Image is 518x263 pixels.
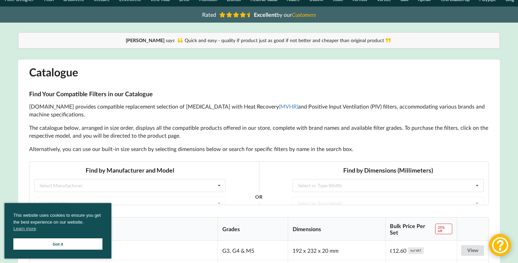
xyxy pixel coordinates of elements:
div: 12.60 [390,247,423,254]
td: 192 x 232 x 20 mm [288,241,385,260]
a: View [461,245,484,256]
h3: Find by Dimensions (Millimeters) [263,5,455,13]
div: Select or Type Width [269,22,313,27]
th: Compatible With [29,217,218,241]
a: Got it cookie [13,238,102,250]
div: incl VAT [408,247,424,254]
h3: Find by Manufacturer and Model [5,5,196,13]
th: Bulk Price Per Set [385,217,457,241]
div: Select Manufacturer [10,22,54,27]
span: by our [254,11,316,18]
p: The catalogue below, arranged in size order, displays all the compatible products offered in our ... [29,124,489,140]
h3: Find Your Compatible Filters in our Catalogue [29,90,489,98]
a: cookies - Learn more [13,225,36,232]
i: Customers [292,11,316,18]
span: 25% off [435,224,453,235]
th: Dimensions [288,217,385,241]
td: G3, G4 & M5 [218,241,288,260]
div: Quick and easy - quality if product just as good if not better and cheaper than original product [25,37,493,44]
span: £ [390,248,393,253]
p: [DOMAIN_NAME] provides compatible replacement selection of [MEDICAL_DATA] with Heat Recovery and ... [29,103,489,118]
b: Excellent [254,11,276,18]
h1: Catalogue [29,65,489,79]
b: [PERSON_NAME] [126,37,164,43]
span: Rated [202,11,216,18]
div: cookieconsent [4,203,111,259]
p: Alternatively, you can use our built-in size search by selecting dimensions below or search for s... [29,145,489,153]
th: Grades [218,217,288,241]
div: OR [226,36,233,71]
a: (MVHR) [279,103,298,110]
a: Rated Excellentby ourCustomers [197,9,321,20]
span: This website uses cookies to ensure you get the best experience on our website. [13,212,102,234]
i: says [166,37,175,43]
